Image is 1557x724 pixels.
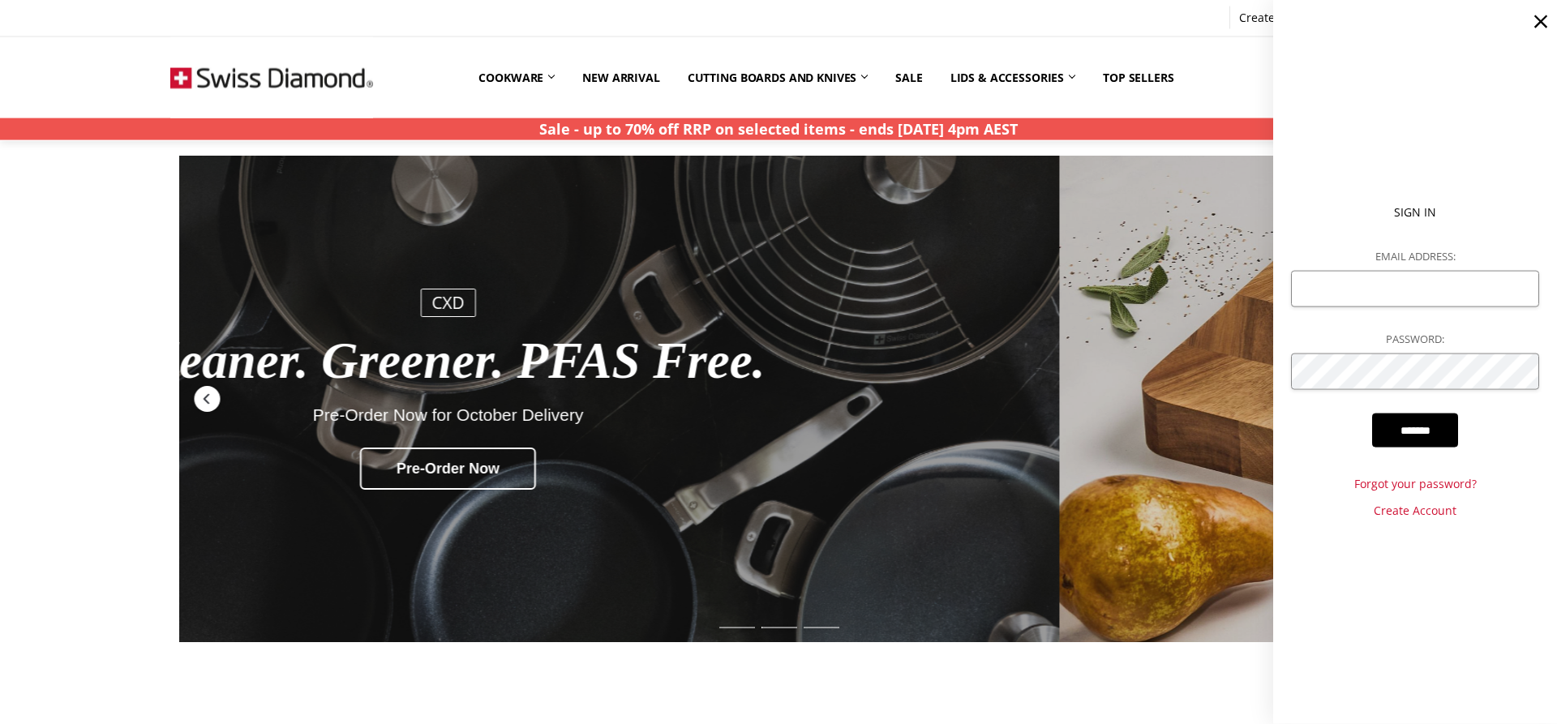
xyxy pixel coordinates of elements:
p: Sign In [1291,203,1538,221]
a: Create Account [1291,502,1538,520]
a: Sale [881,60,936,96]
div: Previous [192,384,221,413]
a: Forgot your password? [1291,475,1538,493]
a: Cutting boards and knives [674,60,882,96]
label: Password: [1291,331,1538,348]
a: Lids & Accessories [937,60,1089,96]
div: Slide 3 of 7 [757,617,800,638]
label: Email Address: [1291,248,1538,265]
a: Create Account [1230,6,1331,29]
a: Cookware [465,60,568,96]
a: New arrival [568,60,673,96]
div: Slide 4 of 7 [800,617,842,638]
div: Slide 2 of 7 [715,617,757,638]
a: Top Sellers [1089,60,1187,96]
img: Free Shipping On Every Order [170,37,373,118]
strong: Sale - up to 70% off RRP on selected items - ends [DATE] 4pm AEST [539,119,1018,139]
